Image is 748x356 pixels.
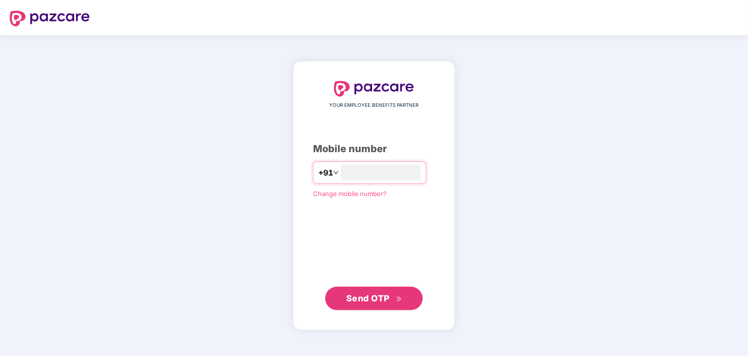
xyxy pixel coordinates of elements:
[318,167,333,179] span: +91
[10,11,90,26] img: logo
[325,287,423,310] button: Send OTPdouble-right
[334,81,414,97] img: logo
[313,141,435,157] div: Mobile number
[313,190,387,198] a: Change mobile number?
[330,101,419,109] span: YOUR EMPLOYEE BENEFITS PARTNER
[346,293,390,303] span: Send OTP
[333,170,339,176] span: down
[396,296,402,302] span: double-right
